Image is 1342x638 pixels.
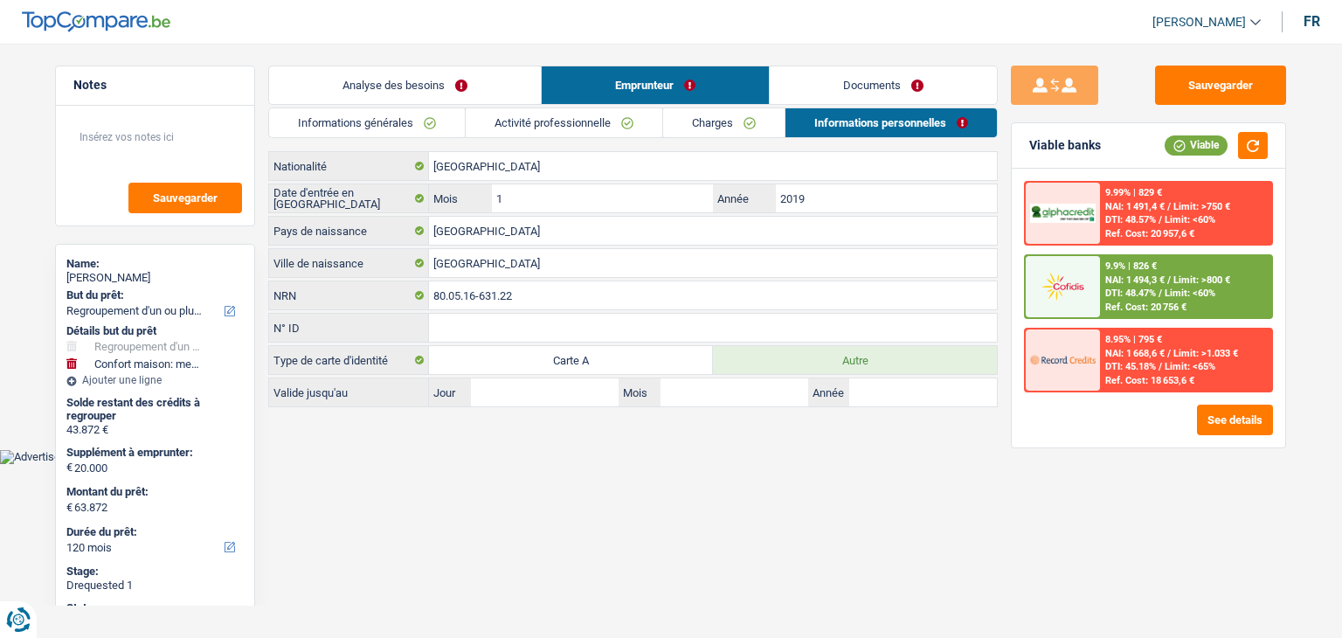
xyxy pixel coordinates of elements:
button: Sauvegarder [128,183,242,213]
span: / [1167,274,1171,286]
input: MM [661,378,808,406]
label: Année [808,378,850,406]
a: Emprunteur [542,66,769,104]
span: NAI: 1 491,4 € [1105,201,1165,212]
button: Sauvegarder [1155,66,1286,105]
a: Informations générales [269,108,465,137]
input: Belgique [429,152,997,180]
span: Limit: >800 € [1173,274,1230,286]
div: Viable [1165,135,1228,155]
input: Belgique [429,217,997,245]
a: Informations personnelles [785,108,997,137]
label: Date d'entrée en [GEOGRAPHIC_DATA] [269,184,429,212]
div: Ajouter une ligne [66,374,244,386]
label: Jour [429,378,471,406]
span: NAI: 1 668,6 € [1105,348,1165,359]
span: / [1159,361,1162,372]
span: € [66,461,73,475]
span: DTI: 48.47% [1105,288,1156,299]
span: € [66,501,73,515]
label: Nationalité [269,152,429,180]
div: [PERSON_NAME] [66,271,244,285]
label: Année [713,184,775,212]
div: 9.99% | 829 € [1105,187,1162,198]
a: Charges [663,108,785,137]
label: Type de carte d'identité [269,346,429,374]
input: 12.12.12-123.12 [429,281,997,309]
div: Drequested 1 [66,579,244,593]
label: Pays de naissance [269,217,429,245]
span: Limit: >750 € [1173,201,1230,212]
label: But du prêt: [66,288,240,302]
label: Supplément à emprunter: [66,446,240,460]
label: Mois [429,184,491,212]
span: / [1159,288,1162,299]
div: Ref. Cost: 20 756 € [1105,302,1186,313]
label: Carte A [429,346,713,374]
a: Analyse des besoins [269,66,541,104]
div: 43.872 € [66,423,244,437]
span: Limit: >1.033 € [1173,348,1238,359]
span: / [1159,214,1162,225]
div: Détails but du prêt [66,324,244,338]
div: 8.95% | 795 € [1105,334,1162,345]
input: AAAA [849,378,997,406]
input: AAAA [776,184,997,212]
div: Ref. Cost: 18 653,6 € [1105,375,1194,386]
span: Limit: <60% [1165,214,1215,225]
label: Ville de naissance [269,249,429,277]
span: DTI: 48.57% [1105,214,1156,225]
a: [PERSON_NAME] [1138,8,1261,37]
img: TopCompare Logo [22,11,170,32]
h5: Notes [73,78,237,93]
a: Activité professionnelle [466,108,662,137]
label: Mois [619,378,661,406]
img: Cofidis [1030,270,1095,302]
div: Ref. Cost: 20 957,6 € [1105,228,1194,239]
div: Viable banks [1029,138,1101,153]
input: JJ [471,378,619,406]
div: Status: [66,601,244,615]
div: 9.9% | 826 € [1105,260,1157,272]
span: Limit: <65% [1165,361,1215,372]
div: Solde restant des crédits à regrouper [66,396,244,423]
div: Stage: [66,565,244,579]
span: / [1167,348,1171,359]
img: Record Credits [1030,343,1095,376]
label: Montant du prêt: [66,485,240,499]
label: Durée du prêt: [66,525,240,539]
span: NAI: 1 494,3 € [1105,274,1165,286]
a: Documents [770,66,997,104]
div: Name: [66,257,244,271]
label: Valide jusqu'au [269,378,429,406]
input: MM [492,184,713,212]
img: AlphaCredit [1030,204,1095,224]
button: See details [1197,405,1273,435]
span: DTI: 45.18% [1105,361,1156,372]
span: Limit: <60% [1165,288,1215,299]
input: B-1234567-89 [429,314,997,342]
div: fr [1304,13,1320,30]
span: / [1167,201,1171,212]
label: Autre [713,346,997,374]
span: Sauvegarder [153,192,218,204]
span: [PERSON_NAME] [1152,15,1246,30]
label: NRN [269,281,429,309]
label: N° ID [269,314,429,342]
